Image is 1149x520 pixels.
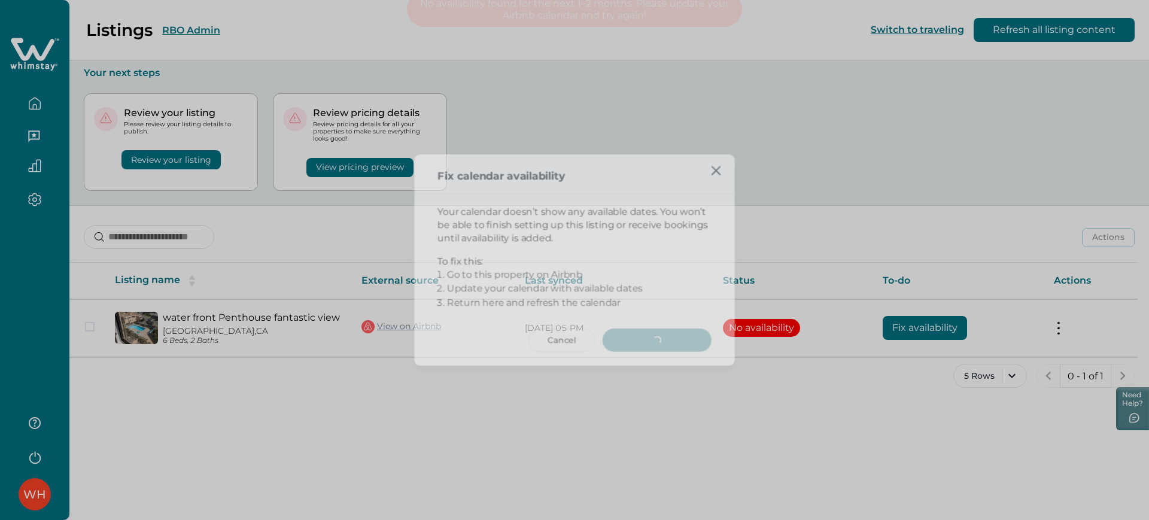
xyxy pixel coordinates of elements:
[528,329,595,352] button: Cancel
[437,254,712,268] p: To fix this:
[704,159,728,183] button: Close
[414,154,734,193] header: Fix calendar availability
[437,205,712,245] p: Your calendar doesn’t show any available dates. You won’t be able to finish setting up this listi...
[447,296,712,309] li: Return here and refresh the calendar
[447,268,712,282] li: Go to this property on Airbnb
[447,282,712,296] li: Update your calendar with available dates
